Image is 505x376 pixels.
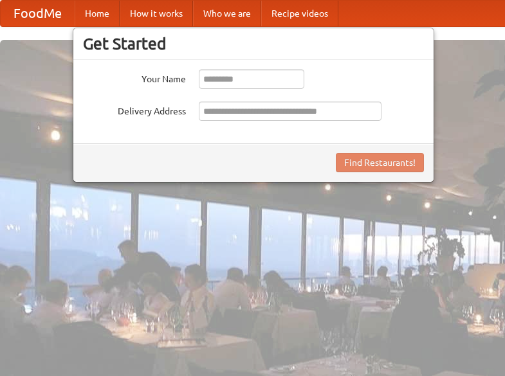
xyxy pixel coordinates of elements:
[83,69,186,85] label: Your Name
[75,1,120,26] a: Home
[336,153,424,172] button: Find Restaurants!
[1,1,75,26] a: FoodMe
[193,1,261,26] a: Who we are
[261,1,338,26] a: Recipe videos
[120,1,193,26] a: How it works
[83,102,186,118] label: Delivery Address
[83,34,424,53] h3: Get Started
